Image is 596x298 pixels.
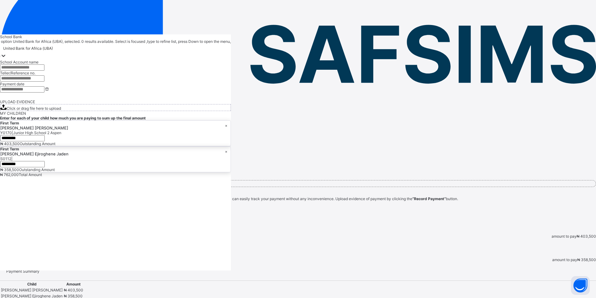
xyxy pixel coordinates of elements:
[7,106,61,111] span: Click or drag file here to upload
[0,121,19,125] span: First Term
[0,156,13,161] span: S0112 |
[64,288,83,292] span: ₦ 403,500
[64,281,84,287] th: Amount
[1,287,63,293] td: [PERSON_NAME] [PERSON_NAME]
[412,196,446,201] b: “Record Payment”
[80,39,231,44] span: 0 results available. Select is focused ,type to refine list, press Down to open the menu,
[225,149,227,154] div: ×
[78,196,458,201] span: By recording all payments (i.e., POS, Bank Transfer, USSD) made to the bank, the school can easil...
[0,167,19,172] span: ₦ 358,500
[552,257,577,262] span: amount to pay
[0,151,231,156] span: [PERSON_NAME] Ejiroghene Jaden
[571,276,590,295] button: Open asap
[0,130,61,135] span: Y0170 | Junior High School 2 Aspen
[0,141,20,146] span: ₦ 403,500
[20,141,55,146] span: Outstanding Amount
[1,281,63,287] th: Child
[0,147,19,151] span: First Term
[6,269,590,274] p: Payment Summary
[552,234,577,239] span: amount to pay
[19,172,42,177] span: Total Amount
[3,46,53,51] div: United Bank for Africa (UBA)
[225,123,227,128] div: ×
[19,167,55,172] span: Outstanding Amount
[577,257,596,262] span: ₦ 358,500
[0,125,231,130] span: [PERSON_NAME] [PERSON_NAME]
[577,234,596,239] span: ₦ 403,500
